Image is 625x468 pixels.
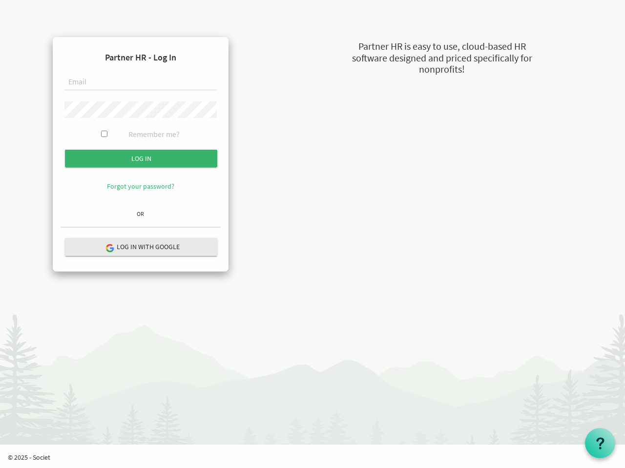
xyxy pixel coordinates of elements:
[61,211,221,217] h6: OR
[61,45,221,70] h4: Partner HR - Log In
[303,39,581,54] div: Partner HR is easy to use, cloud-based HR
[303,62,581,77] div: nonprofits!
[128,129,180,140] label: Remember me?
[65,150,217,167] input: Log in
[105,243,114,252] img: google-logo.png
[8,452,625,462] p: © 2025 - Societ
[64,74,217,91] input: Email
[303,51,581,65] div: software designed and priced specifically for
[107,182,174,191] a: Forgot your password?
[65,238,217,256] button: Log in with Google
